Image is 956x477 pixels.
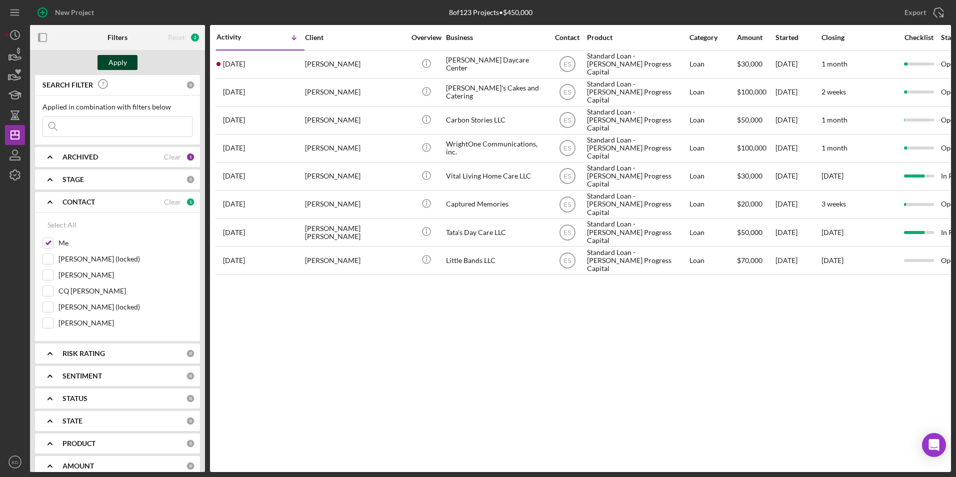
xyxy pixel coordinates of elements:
time: 2025-08-11 11:23 [223,144,245,152]
text: ES [563,257,571,264]
label: [PERSON_NAME] (locked) [58,254,192,264]
div: Activity [216,33,260,41]
div: [DATE] [775,79,820,105]
text: KD [11,459,18,465]
time: 2025-07-23 04:13 [223,200,245,208]
time: 2025-08-13 18:24 [223,88,245,96]
div: Standard Loan - [PERSON_NAME] Progress Capital [587,163,687,189]
div: Clear [164,198,181,206]
div: Standard Loan - [PERSON_NAME] Progress Capital [587,107,687,133]
label: Me [58,238,192,248]
div: 0 [186,371,195,380]
div: 0 [186,175,195,184]
div: 2 [190,32,200,42]
div: Standard Loan - [PERSON_NAME] Progress Capital [587,247,687,273]
div: 0 [186,80,195,89]
time: 2025-08-17 00:45 [223,60,245,68]
div: [DATE] [775,191,820,217]
time: [DATE] [821,256,843,264]
div: Overview [407,33,445,41]
div: Carbon Stories LLC [446,107,546,133]
div: [PERSON_NAME] [305,191,405,217]
text: ES [563,173,571,180]
div: [DATE] [775,247,820,273]
div: 0 [186,416,195,425]
b: STAGE [62,175,84,183]
time: [DATE] [821,171,843,180]
div: Contact [548,33,586,41]
b: RISK RATING [62,349,105,357]
time: 2025-06-30 20:24 [223,256,245,264]
div: Loan [689,51,736,77]
button: Export [894,2,951,22]
label: CQ [PERSON_NAME] [58,286,192,296]
time: 1 month [821,143,847,152]
div: Applied in combination with filters below [42,103,192,111]
div: [PERSON_NAME] [305,163,405,189]
div: Reset [168,33,185,41]
div: $50,000 [737,107,774,133]
b: AMOUNT [62,462,94,470]
div: [PERSON_NAME] [305,79,405,105]
div: Export [904,2,926,22]
div: Amount [737,33,774,41]
b: SEARCH FILTER [42,81,93,89]
div: Client [305,33,405,41]
div: 1 [186,152,195,161]
div: [DATE] [775,51,820,77]
div: Open Intercom Messenger [922,433,946,457]
div: [PERSON_NAME] [305,107,405,133]
div: 0 [186,461,195,470]
div: Checklist [897,33,940,41]
time: [DATE] [821,228,843,236]
div: 0 [186,439,195,448]
div: Apply [108,55,127,70]
div: Category [689,33,736,41]
div: [PERSON_NAME]'s Cakes and Catering [446,79,546,105]
div: [DATE] [775,135,820,161]
div: Standard Loan - [PERSON_NAME] Progress Capital [587,51,687,77]
div: Standard Loan - [PERSON_NAME] Progress Capital [587,219,687,245]
div: [DATE] [775,219,820,245]
div: Loan [689,219,736,245]
button: Select All [42,215,81,235]
div: $30,000 [737,163,774,189]
div: Tata's Day Care LLC [446,219,546,245]
text: ES [563,229,571,236]
div: [PERSON_NAME] [305,135,405,161]
div: 0 [186,349,195,358]
div: Loan [689,79,736,105]
div: $20,000 [737,191,774,217]
div: Clear [164,153,181,161]
time: 3 weeks [821,199,846,208]
div: 1 [186,197,195,206]
div: Standard Loan - [PERSON_NAME] Progress Capital [587,135,687,161]
div: $70,000 [737,247,774,273]
button: Apply [97,55,137,70]
div: [PERSON_NAME] [305,51,405,77]
div: Closing [821,33,896,41]
text: ES [563,61,571,68]
div: [DATE] [775,107,820,133]
div: $30,000 [737,51,774,77]
button: KD [5,452,25,472]
time: 2 weeks [821,87,846,96]
div: Captured Memories [446,191,546,217]
button: New Project [30,2,104,22]
b: STATE [62,417,82,425]
time: 1 month [821,115,847,124]
div: New Project [55,2,94,22]
label: [PERSON_NAME] [58,270,192,280]
text: ES [563,201,571,208]
b: PRODUCT [62,439,95,447]
label: [PERSON_NAME] [58,318,192,328]
b: CONTACT [62,198,95,206]
div: Loan [689,135,736,161]
div: [PERSON_NAME] [305,247,405,273]
text: ES [563,117,571,124]
b: ARCHIVED [62,153,98,161]
div: Product [587,33,687,41]
div: $50,000 [737,219,774,245]
time: 2025-07-08 06:56 [223,228,245,236]
time: 1 month [821,59,847,68]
